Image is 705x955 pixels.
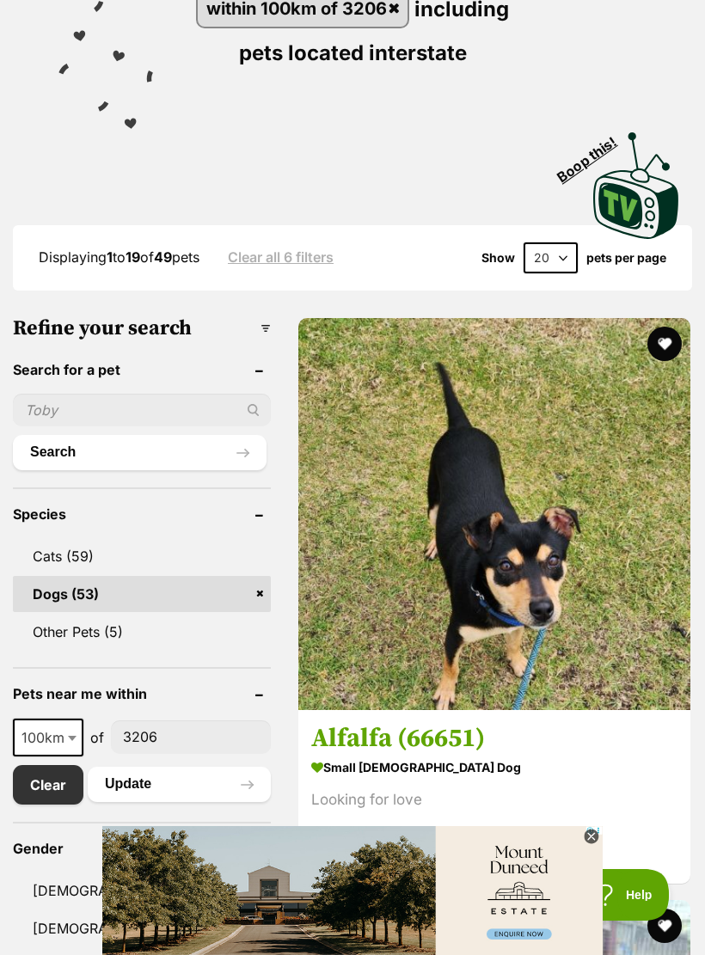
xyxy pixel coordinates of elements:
[88,767,271,801] button: Update
[13,614,271,650] a: Other Pets (5)
[228,249,334,265] a: Clear all 6 filters
[13,686,271,701] header: Pets near me within
[579,869,671,921] iframe: Help Scout Beacon - Open
[111,720,271,753] input: postcode
[13,316,271,340] h3: Refine your search
[555,123,634,185] span: Boop this!
[311,722,677,755] h3: Alfalfa (66651)
[311,824,677,848] strong: Moolap, [GEOGRAPHIC_DATA]
[40,869,665,946] iframe: Advertisement
[39,248,199,266] span: Displaying to of pets
[13,506,271,522] header: Species
[15,725,82,750] span: 100km
[298,318,690,710] img: Alfalfa (66651) - Australian Kelpie x Whippet Dog
[593,117,679,242] a: Boop this!
[311,755,677,780] strong: small [DEMOGRAPHIC_DATA] Dog
[481,251,515,265] span: Show
[13,576,271,612] a: Dogs (53)
[586,251,666,265] label: pets per page
[593,132,679,239] img: PetRescue TV logo
[154,248,172,266] strong: 49
[126,248,140,266] strong: 19
[298,709,690,884] a: Alfalfa (66651) small [DEMOGRAPHIC_DATA] Dog Looking for love Moolap, [GEOGRAPHIC_DATA] Interstat...
[13,435,267,469] button: Search
[13,872,271,909] a: [DEMOGRAPHIC_DATA] (24)
[13,765,83,805] a: Clear
[90,727,104,748] span: of
[13,910,271,946] a: [DEMOGRAPHIC_DATA] (25)
[13,841,271,856] header: Gender
[311,788,677,811] div: Looking for love
[13,719,83,756] span: 100km
[13,362,271,377] header: Search for a pet
[107,248,113,266] strong: 1
[13,538,271,574] a: Cats (59)
[13,394,271,426] input: Toby
[647,327,682,361] button: favourite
